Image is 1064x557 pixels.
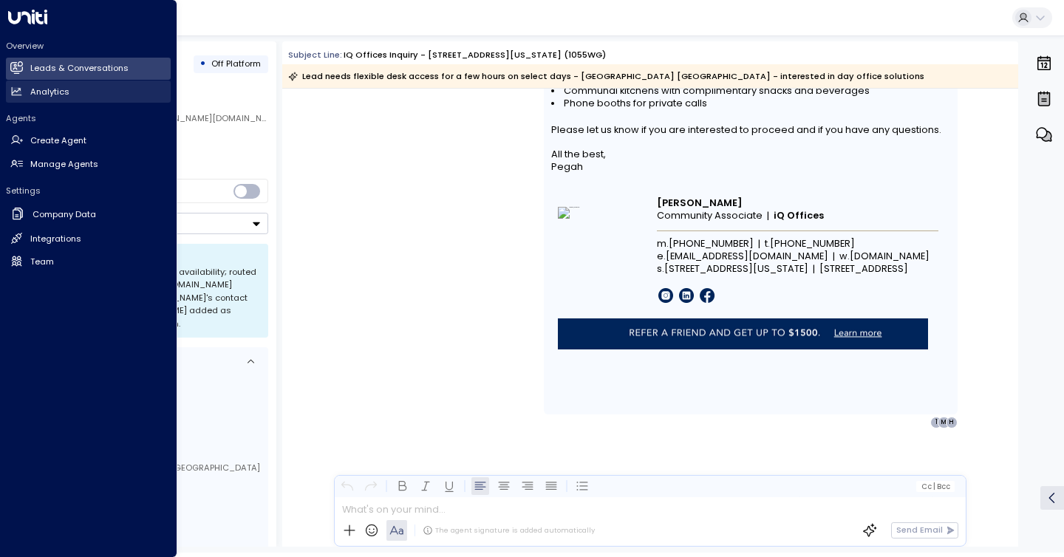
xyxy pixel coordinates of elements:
[765,238,770,250] span: t.
[362,477,380,495] button: Redo
[6,185,171,197] h2: Settings
[833,252,835,262] span: |
[33,208,96,221] h2: Company Data
[564,85,870,98] span: Communal kitchens with complimentary snacks and beverages
[669,238,754,250] a: [PHONE_NUMBER]
[770,238,855,250] a: [PHONE_NUMBER]
[6,112,171,124] h2: Agents
[813,264,815,275] span: |
[657,238,669,250] span: m.
[664,263,808,275] span: [STREET_ADDRESS][US_STATE]
[558,207,641,290] img: signature_2673867012
[767,211,769,222] span: |
[930,417,942,428] div: 1
[657,250,666,262] span: e.
[6,250,171,273] a: Team
[288,69,924,83] div: Lead needs flexible desk access for a few hours on select days - [GEOGRAPHIC_DATA] [GEOGRAPHIC_DA...
[551,124,941,174] span: Please let us know if you are interested to proceed and if you have any questions. All the best, ...
[338,477,356,495] button: Undo
[758,239,760,250] span: |
[30,62,129,75] h2: Leads & Conversations
[933,482,935,491] span: |
[819,263,908,275] span: [STREET_ADDRESS]
[657,210,763,222] span: Community Associate
[839,250,850,262] span: w.
[6,153,171,175] a: Manage Agents
[6,58,171,80] a: Leads & Conversations
[211,58,261,69] span: Off Platform
[423,525,595,536] div: The agent signature is added automatically
[6,130,171,152] a: Create Agent
[199,53,206,75] div: •
[850,250,930,262] a: [DOMAIN_NAME]
[344,49,606,61] div: iQ Offices Inquiry - [STREET_ADDRESS][US_STATE] (1055WG)
[946,417,958,428] div: H
[657,263,664,275] span: s.
[6,81,171,103] a: Analytics
[30,134,86,147] h2: Create Agent
[6,228,171,250] a: Integrations
[564,98,707,110] span: Phone booths for private calls
[30,86,69,98] h2: Analytics
[657,197,743,209] span: [PERSON_NAME]
[666,250,828,262] a: [EMAIL_ADDRESS][DOMAIN_NAME]
[288,49,342,61] span: Subject Line:
[6,40,171,52] h2: Overview
[916,481,955,492] button: Cc|Bcc
[921,482,950,491] span: Cc Bcc
[30,158,98,171] h2: Manage Agents
[30,256,54,268] h2: Team
[938,417,949,428] div: M
[30,233,81,245] h2: Integrations
[6,202,171,227] a: Company Data
[774,210,824,222] span: iQ Offices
